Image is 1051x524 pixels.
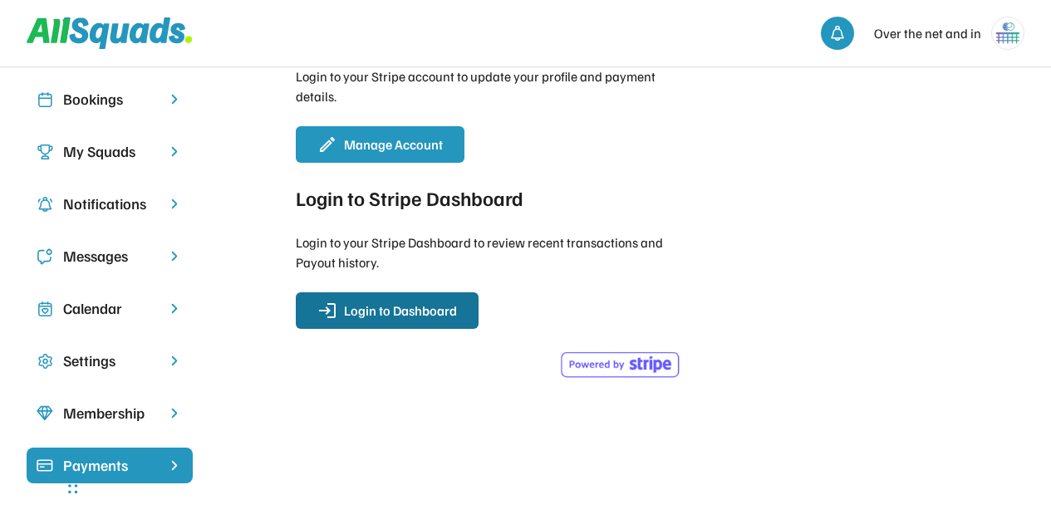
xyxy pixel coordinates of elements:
[63,402,156,424] div: Membership
[557,349,681,380] img: 2035148938.png
[344,137,443,152] span: Manage Account
[63,245,156,267] div: Messages
[63,193,156,215] div: Notifications
[37,405,53,422] img: Icon%20copy%208.svg
[37,248,53,265] img: Icon%20copy%205.svg
[37,91,53,108] img: Icon%20copy%202.svg
[296,66,681,106] div: Login to your Stripe account to update your profile and payment details.
[37,196,53,213] img: Icon%20copy%204.svg
[37,144,53,160] img: Icon%20copy%203.svg
[63,88,156,110] div: Bookings
[166,196,183,212] img: chevron-right.svg
[166,144,183,159] img: chevron-right.svg
[63,350,156,372] div: Settings
[166,248,183,264] img: chevron-right.svg
[344,303,457,318] span: Login to Dashboard
[37,301,53,317] img: Icon%20copy%207.svg
[829,25,846,42] img: bell-03%20%281%29.svg
[63,297,156,320] div: Calendar
[296,292,479,329] button: Login to Dashboard
[166,91,183,107] img: chevron-right.svg
[992,17,1024,49] img: 1000005499.png
[37,353,53,370] img: Icon%20copy%2016.svg
[63,140,156,163] div: My Squads
[874,23,981,43] div: Over the net and in
[63,454,156,477] div: Payments
[166,353,183,369] img: chevron-right.svg
[296,183,523,213] div: Login to Stripe Dashboard
[296,126,464,163] button: Manage Account
[166,458,183,473] img: chevron-right%20copy%203.svg
[166,405,183,421] img: chevron-right.svg
[166,301,183,316] img: chevron-right.svg
[296,233,681,272] div: Login to your Stripe Dashboard to review recent transactions and Payout history.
